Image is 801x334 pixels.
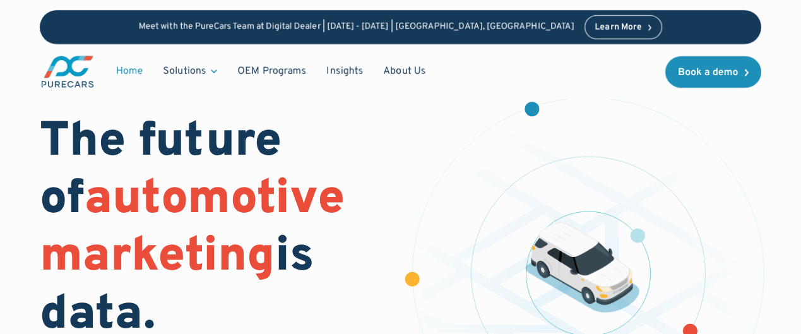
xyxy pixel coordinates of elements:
a: Learn More [584,15,663,39]
div: Solutions [153,59,227,83]
a: Home [105,59,153,83]
a: main [40,54,95,89]
div: Book a demo [678,68,739,78]
img: illustration of a vehicle [525,222,639,313]
img: purecars logo [40,54,95,89]
div: Solutions [163,64,206,78]
a: About Us [373,59,436,83]
p: Meet with the PureCars Team at Digital Dealer | [DATE] - [DATE] | [GEOGRAPHIC_DATA], [GEOGRAPHIC_... [139,22,574,33]
a: Book a demo [665,56,761,88]
a: Insights [316,59,373,83]
a: OEM Programs [227,59,316,83]
div: Learn More [595,23,642,32]
span: automotive marketing [40,170,345,288]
